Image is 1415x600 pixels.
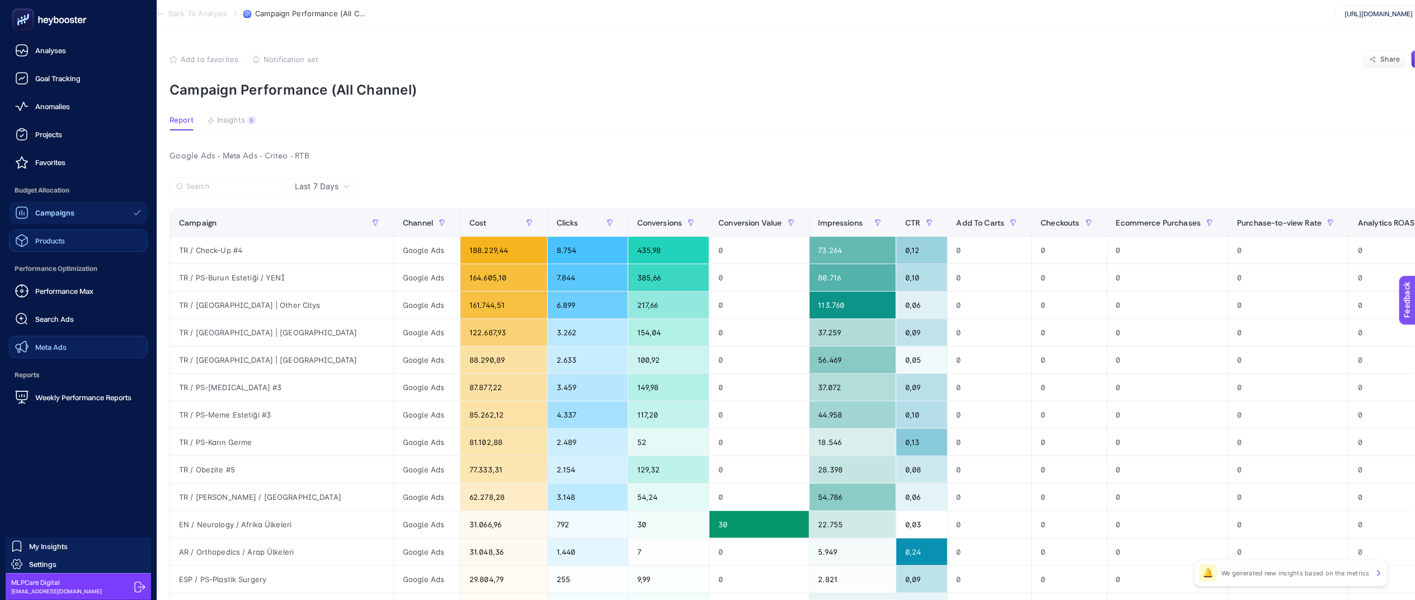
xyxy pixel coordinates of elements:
[628,264,709,291] div: 385,66
[628,292,709,318] div: 217,66
[548,264,628,291] div: 7.844
[1228,237,1348,264] div: 0
[1221,569,1370,578] p: We generated new insights based on the metrics
[1032,264,1106,291] div: 0
[628,484,709,510] div: 54,24
[11,587,102,596] span: [EMAIL_ADDRESS][DOMAIN_NAME]
[170,538,393,565] div: AR / Orthopedics / Arap Ülkeleri
[1107,484,1228,510] div: 0
[1228,456,1348,483] div: 0
[217,116,245,125] span: Insights
[810,484,896,510] div: 54.786
[35,74,81,83] span: Goal Tracking
[460,237,547,264] div: 188.229,44
[170,484,393,510] div: TR / [PERSON_NAME] / [GEOGRAPHIC_DATA]
[394,319,460,346] div: Google Ads
[548,456,628,483] div: 2.154
[548,292,628,318] div: 6.899
[628,374,709,401] div: 149,98
[548,566,628,593] div: 255
[628,456,709,483] div: 129,32
[810,566,896,593] div: 2.821
[35,158,65,167] span: Favorites
[9,123,148,146] a: Projects
[896,429,947,456] div: 0,13
[9,201,148,224] a: Campaigns
[718,218,782,227] span: Conversion Value
[170,374,393,401] div: TR / PS-[MEDICAL_DATA] #3
[709,401,808,428] div: 0
[170,429,393,456] div: TR / PS-Karın Germe
[460,346,547,373] div: 88.290,89
[11,578,102,587] span: MLPCare Digital
[1228,484,1348,510] div: 0
[9,67,148,90] a: Goal Tracking
[394,538,460,565] div: Google Ads
[1228,429,1348,456] div: 0
[896,401,947,428] div: 0,10
[35,236,65,245] span: Products
[35,130,62,139] span: Projects
[810,292,896,318] div: 113.760
[1228,292,1348,318] div: 0
[810,456,896,483] div: 28.398
[896,237,947,264] div: 0,12
[1237,218,1322,227] span: Purchase-to-view Rate
[255,10,367,18] span: Campaign Performance (All Channel)
[709,456,808,483] div: 0
[1032,292,1106,318] div: 0
[1358,218,1414,227] span: Analytics ROAS
[1199,564,1217,582] div: 🔔
[394,401,460,428] div: Google Ads
[810,319,896,346] div: 37.259
[264,55,318,64] span: Notification set
[170,292,393,318] div: TR / [GEOGRAPHIC_DATA] | Other Citys
[810,511,896,538] div: 22.755
[1107,237,1228,264] div: 0
[709,566,808,593] div: 0
[1107,429,1228,456] div: 0
[394,346,460,373] div: Google Ads
[9,257,148,280] span: Performance Optimization
[548,511,628,538] div: 792
[394,429,460,456] div: Google Ads
[394,511,460,538] div: Google Ads
[810,538,896,565] div: 5.949
[948,264,1032,291] div: 0
[460,401,547,428] div: 85.262,12
[948,484,1032,510] div: 0
[9,39,148,62] a: Analyses
[9,364,148,386] span: Reports
[1228,264,1348,291] div: 0
[181,55,238,64] span: Add to favorites
[548,484,628,510] div: 3.148
[460,484,547,510] div: 62.278,28
[810,374,896,401] div: 37.072
[948,566,1032,593] div: 0
[896,511,947,538] div: 0,03
[469,218,487,227] span: Cost
[35,315,74,324] span: Search Ads
[1032,511,1106,538] div: 0
[896,264,947,291] div: 0,10
[709,319,808,346] div: 0
[1032,319,1106,346] div: 0
[6,537,151,555] a: My Insights
[1107,538,1228,565] div: 0
[1032,456,1106,483] div: 0
[548,401,628,428] div: 4.337
[1228,374,1348,401] div: 0
[1107,511,1228,538] div: 0
[1107,292,1228,318] div: 0
[896,374,947,401] div: 0,09
[179,218,217,227] span: Campaign
[896,292,947,318] div: 0,06
[548,237,628,264] div: 8.754
[948,538,1032,565] div: 0
[1107,566,1228,593] div: 0
[460,429,547,456] div: 81.102,88
[896,456,947,483] div: 0,08
[1032,237,1106,264] div: 0
[1107,456,1228,483] div: 0
[9,308,148,330] a: Search Ads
